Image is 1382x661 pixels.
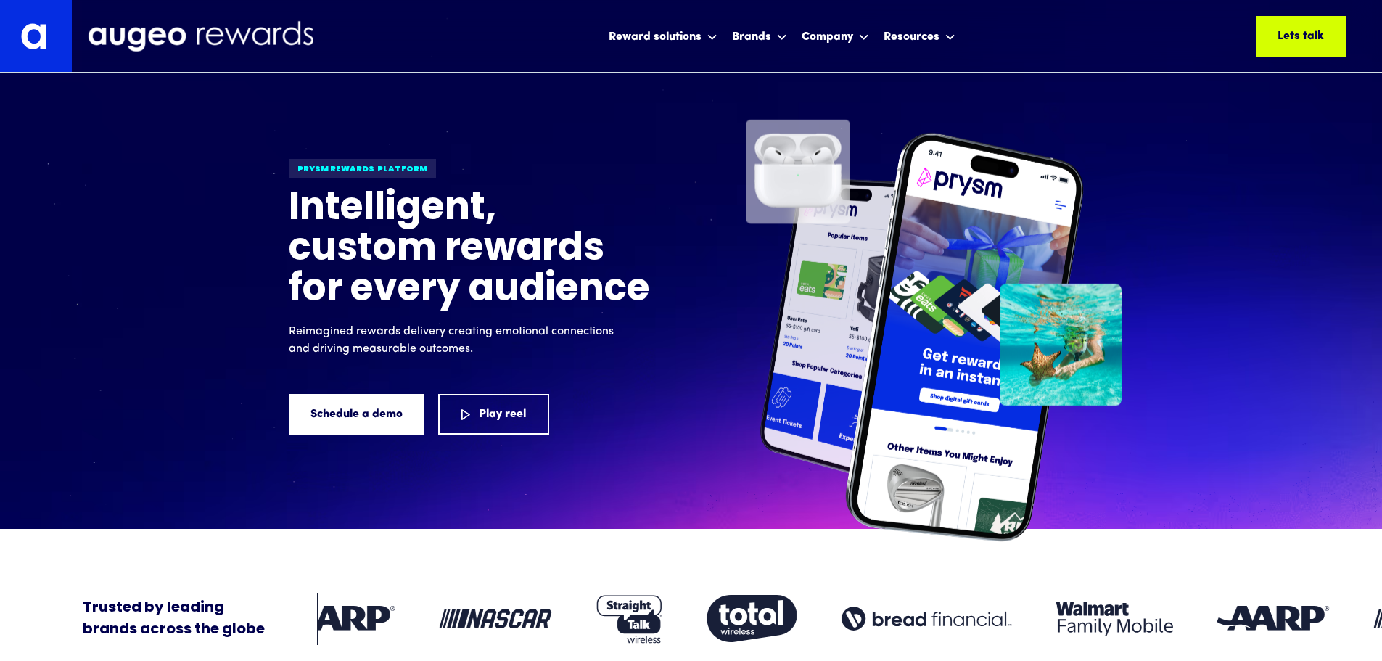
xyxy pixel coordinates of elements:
div: Brands [732,28,771,46]
div: Company [798,17,873,55]
h1: Intelligent, custom rewards for every audience [289,189,651,311]
a: Schedule a demo [289,394,424,435]
div: Resources [884,28,939,46]
img: Client logo: Walmart Family Mobile [1056,602,1173,636]
div: Reward solutions [609,28,702,46]
div: Brands [728,17,791,55]
div: Trusted by leading brands across the globe [83,597,265,641]
a: Lets talk [1256,16,1346,57]
div: Company [802,28,853,46]
div: Resources [880,17,959,55]
div: Reward solutions [605,17,721,55]
a: Play reel [438,394,549,435]
div: Prysm Rewards platform [289,159,436,178]
p: Reimagined rewards delivery creating emotional connections and driving measurable outcomes. [289,323,622,358]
